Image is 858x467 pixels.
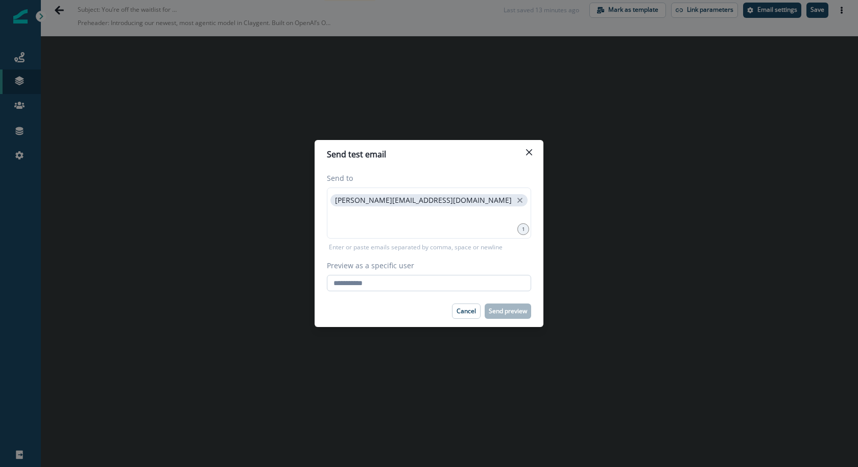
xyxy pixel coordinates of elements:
[452,303,481,319] button: Cancel
[517,223,529,235] div: 1
[485,303,531,319] button: Send preview
[327,260,525,271] label: Preview as a specific user
[457,308,476,315] p: Cancel
[515,195,525,205] button: close
[327,173,525,183] label: Send to
[489,308,527,315] p: Send preview
[335,196,512,205] p: [PERSON_NAME][EMAIL_ADDRESS][DOMAIN_NAME]
[327,148,386,160] p: Send test email
[327,243,505,252] p: Enter or paste emails separated by comma, space or newline
[521,144,537,160] button: Close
